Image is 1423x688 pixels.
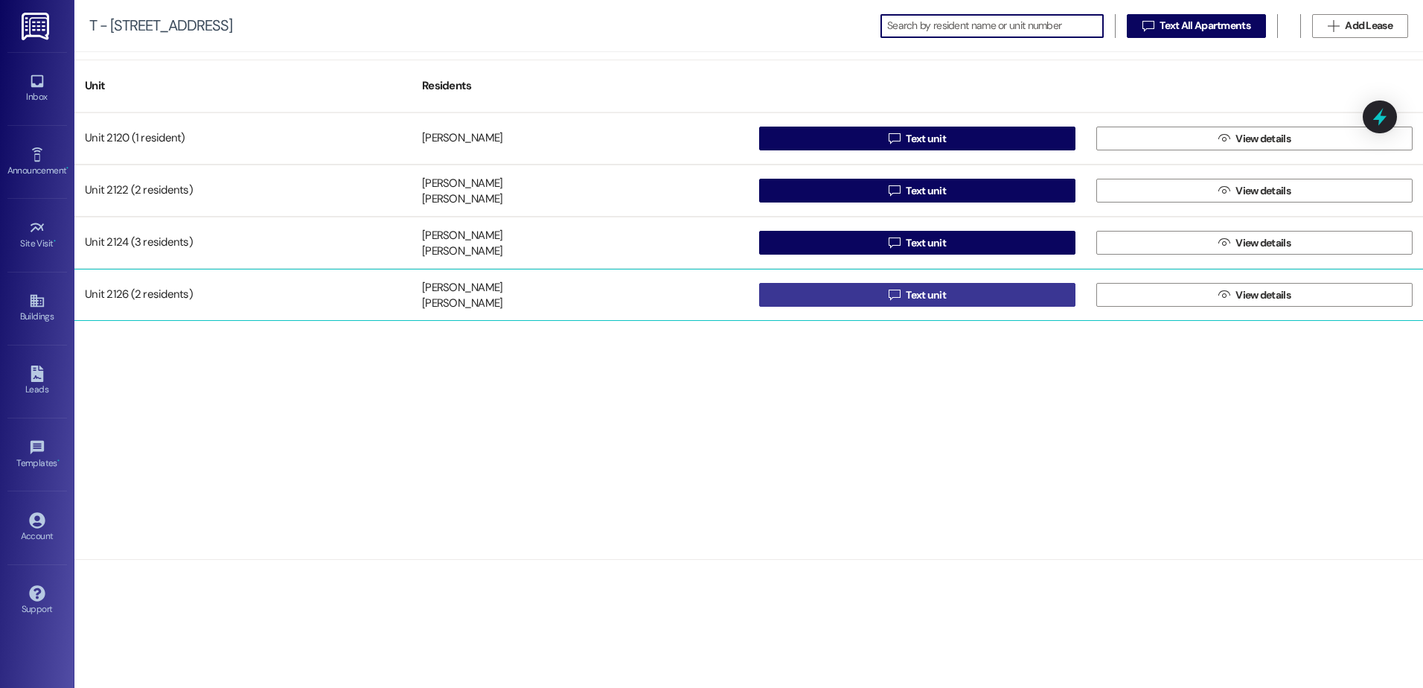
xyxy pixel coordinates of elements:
div: [PERSON_NAME] [422,296,502,312]
button: Text All Apartments [1127,14,1266,38]
button: Text unit [759,231,1075,255]
div: Unit 2122 (2 residents) [74,176,412,206]
a: Buildings [7,288,67,328]
button: View details [1096,179,1413,203]
span: Text unit [906,235,946,251]
span: View details [1235,235,1291,251]
div: Unit [74,68,412,104]
button: Text unit [759,179,1075,203]
button: Add Lease [1312,14,1408,38]
div: [PERSON_NAME] [422,131,502,147]
span: • [54,236,56,246]
div: Unit 2124 (3 residents) [74,228,412,258]
button: Text unit [759,127,1075,150]
button: Text unit [759,283,1075,307]
span: Text unit [906,131,946,147]
a: Inbox [7,69,67,109]
i:  [1218,133,1229,144]
span: Add Lease [1345,18,1392,34]
i:  [889,289,900,301]
img: ResiDesk Logo [22,13,52,40]
div: [PERSON_NAME] [422,244,502,260]
i:  [1218,289,1229,301]
button: View details [1096,283,1413,307]
span: View details [1235,183,1291,199]
div: [PERSON_NAME] [422,176,502,191]
a: Site Visit • [7,215,67,255]
div: [PERSON_NAME] [422,192,502,208]
span: Text unit [906,287,946,303]
i:  [1328,20,1339,32]
i:  [889,133,900,144]
div: Residents [412,68,749,104]
i:  [1218,185,1229,197]
i:  [889,237,900,249]
span: • [57,456,60,466]
a: Templates • [7,435,67,475]
button: View details [1096,231,1413,255]
span: Text All Apartments [1160,18,1250,34]
div: T - [STREET_ADDRESS] [89,18,232,34]
input: Search by resident name or unit number [887,16,1103,36]
i:  [1142,20,1154,32]
span: View details [1235,131,1291,147]
a: Account [7,508,67,548]
i:  [1218,237,1229,249]
div: [PERSON_NAME] [422,280,502,296]
div: [PERSON_NAME] [422,228,502,243]
div: Unit 2120 (1 resident) [74,124,412,153]
span: • [66,163,68,173]
span: Text unit [906,183,946,199]
button: View details [1096,127,1413,150]
a: Leads [7,361,67,401]
span: View details [1235,287,1291,303]
i:  [889,185,900,197]
div: Unit 2126 (2 residents) [74,280,412,310]
a: Support [7,581,67,621]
